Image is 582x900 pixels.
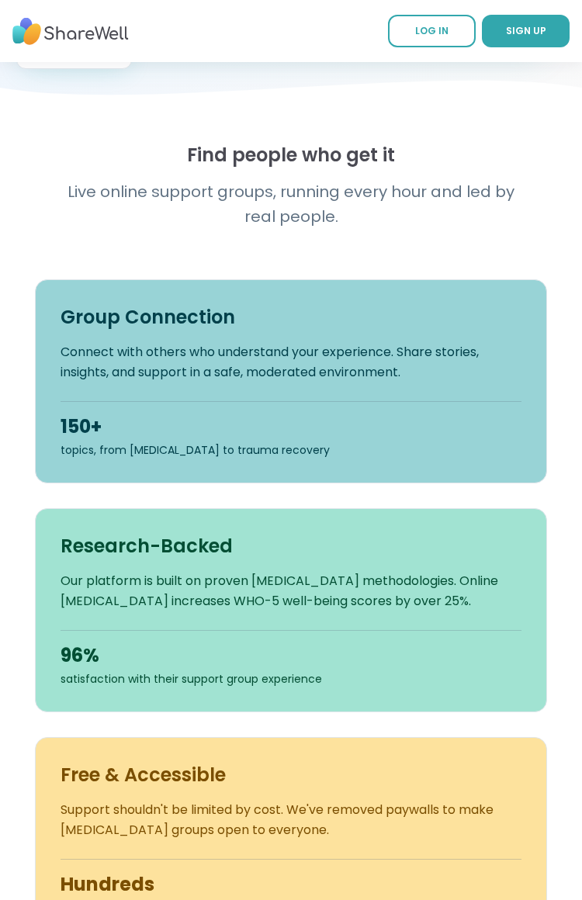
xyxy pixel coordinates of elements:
[415,24,449,37] span: LOG IN
[12,10,129,53] img: ShareWell Nav Logo
[61,534,521,559] h3: Research-Backed
[61,414,521,439] div: 150+
[482,15,570,47] a: SIGN UP
[61,305,521,330] h3: Group Connection
[35,179,547,230] p: Live online support groups, running every hour and led by real people.
[35,144,547,167] h2: Find people who get it
[61,763,521,787] h3: Free & Accessible
[388,15,476,47] a: LOG IN
[61,442,521,458] div: topics, from [MEDICAL_DATA] to trauma recovery
[61,872,521,897] div: Hundreds
[61,800,521,840] p: Support shouldn't be limited by cost. We've removed paywalls to make [MEDICAL_DATA] groups open t...
[61,643,521,668] div: 96%
[506,24,546,37] span: SIGN UP
[61,342,521,382] p: Connect with others who understand your experience. Share stories, insights, and support in a saf...
[61,671,521,687] div: satisfaction with their support group experience
[61,571,521,611] p: Our platform is built on proven [MEDICAL_DATA] methodologies. Online [MEDICAL_DATA] increases WHO...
